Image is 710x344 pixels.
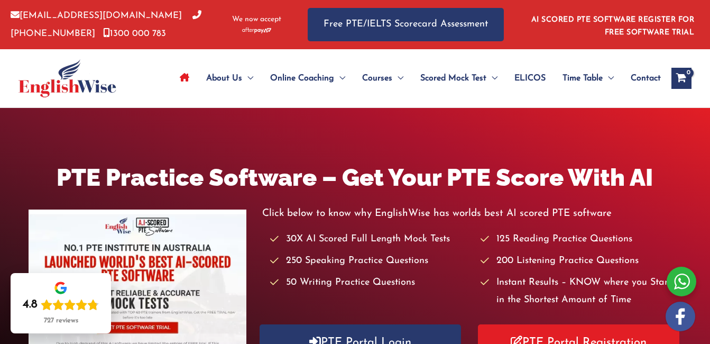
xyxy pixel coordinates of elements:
nav: Site Navigation: Main Menu [171,60,661,97]
img: white-facebook.png [666,302,695,331]
a: About UsMenu Toggle [198,60,262,97]
h1: PTE Practice Software – Get Your PTE Score With AI [29,161,682,194]
li: 50 Writing Practice Questions [270,274,471,292]
a: Time TableMenu Toggle [554,60,622,97]
div: 4.8 [23,297,38,312]
span: Menu Toggle [603,60,614,97]
span: Menu Toggle [242,60,253,97]
span: About Us [206,60,242,97]
a: Online CoachingMenu Toggle [262,60,354,97]
img: cropped-ew-logo [19,59,116,97]
a: CoursesMenu Toggle [354,60,412,97]
div: 727 reviews [44,316,78,325]
span: Menu Toggle [334,60,345,97]
a: 1300 000 783 [103,29,166,38]
a: ELICOS [506,60,554,97]
span: Time Table [563,60,603,97]
a: Contact [622,60,661,97]
li: Instant Results – KNOW where you Stand in the Shortest Amount of Time [481,274,681,310]
p: Click below to know why EnglishWise has worlds best AI scored PTE software [262,205,682,222]
div: Rating: 4.8 out of 5 [23,297,99,312]
li: 200 Listening Practice Questions [481,252,681,270]
li: 125 Reading Practice Questions [481,231,681,248]
a: AI SCORED PTE SOFTWARE REGISTER FOR FREE SOFTWARE TRIAL [531,16,695,37]
a: Free PTE/IELTS Scorecard Assessment [308,8,504,41]
span: Scored Mock Test [420,60,486,97]
a: [PHONE_NUMBER] [11,11,201,38]
span: ELICOS [514,60,546,97]
li: 250 Speaking Practice Questions [270,252,471,270]
span: Courses [362,60,392,97]
span: Contact [631,60,661,97]
aside: Header Widget 1 [525,7,699,42]
a: Scored Mock TestMenu Toggle [412,60,506,97]
span: We now accept [232,14,281,25]
span: Menu Toggle [392,60,403,97]
span: Menu Toggle [486,60,497,97]
a: [EMAIL_ADDRESS][DOMAIN_NAME] [11,11,182,20]
img: Afterpay-Logo [242,28,271,33]
li: 30X AI Scored Full Length Mock Tests [270,231,471,248]
span: Online Coaching [270,60,334,97]
a: View Shopping Cart, empty [671,68,691,89]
